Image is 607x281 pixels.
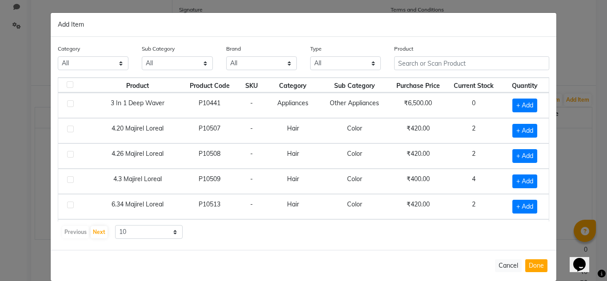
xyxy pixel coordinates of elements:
th: Quantity [501,78,549,93]
span: + Add [512,124,537,138]
td: ₹400.00 [389,169,447,194]
th: Sub Category [319,78,389,93]
td: 2 [447,118,501,143]
td: ₹6,500.00 [389,93,447,118]
th: Product [92,78,182,93]
button: Done [525,259,547,272]
td: ₹420.00 [389,143,447,169]
td: P10513 [183,194,237,219]
td: 6.3 Majirel Loreal [92,219,182,245]
td: - [237,118,267,143]
td: 3 In 1 Deep Waver [92,93,182,118]
td: Color [319,194,389,219]
label: Product [394,45,413,53]
td: P10507 [183,118,237,143]
td: Hair [266,219,319,245]
td: Hair [266,169,319,194]
label: Sub Category [142,45,175,53]
span: + Add [512,149,537,163]
td: 4.26 Majirel Loreal [92,143,182,169]
input: Search or Scan Product [394,56,549,70]
td: Hair [266,194,319,219]
label: Category [58,45,80,53]
td: ₹400.00 [389,219,447,245]
td: - [237,194,267,219]
div: Add Item [51,13,556,37]
td: - [237,143,267,169]
td: Hair [266,143,319,169]
td: Color [319,169,389,194]
td: - [237,219,267,245]
td: Color [319,219,389,245]
td: 2 [447,143,501,169]
th: Current Stock [447,78,501,93]
td: Color [319,118,389,143]
td: 1 [447,219,501,245]
td: P10510 [183,219,237,245]
button: Cancel [495,259,522,272]
td: P10441 [183,93,237,118]
button: Next [91,226,108,238]
label: Brand [226,45,241,53]
td: - [237,169,267,194]
td: 4.20 Majirel Loreal [92,118,182,143]
td: - [237,93,267,118]
td: P10508 [183,143,237,169]
td: 4 [447,169,501,194]
td: 6.34 Majirel Loreal [92,194,182,219]
td: 4.3 Majirel Loreal [92,169,182,194]
th: SKU [237,78,267,93]
span: + Add [512,99,537,112]
span: + Add [512,174,537,188]
td: Other Appliances [319,93,389,118]
td: ₹420.00 [389,194,447,219]
span: + Add [512,200,537,214]
td: P10509 [183,169,237,194]
span: Purchase Price [396,82,440,90]
label: Type [310,45,322,53]
td: ₹420.00 [389,118,447,143]
iframe: chat widget [570,245,598,272]
td: 0 [447,93,501,118]
td: Appliances [266,93,319,118]
td: Color [319,143,389,169]
td: Hair [266,118,319,143]
td: 2 [447,194,501,219]
th: Category [266,78,319,93]
th: Product Code [183,78,237,93]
